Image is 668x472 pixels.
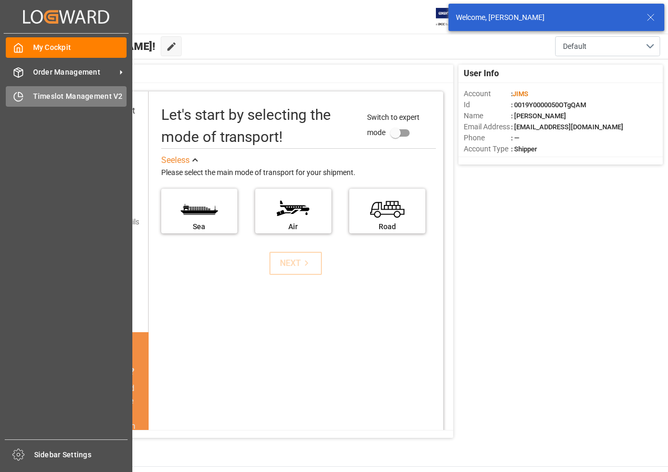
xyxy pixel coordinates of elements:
button: open menu [555,36,660,56]
span: : [511,90,528,98]
span: Default [563,41,587,52]
span: Id [464,99,511,110]
span: Order Management [33,67,116,78]
div: Let's start by selecting the mode of transport! [161,104,357,148]
span: : [EMAIL_ADDRESS][DOMAIN_NAME] [511,123,623,131]
span: Email Address [464,121,511,132]
div: Add shipping details [74,217,139,228]
span: Name [464,110,511,121]
span: Phone [464,132,511,143]
span: My Cockpit [33,42,127,53]
div: Air [260,221,326,232]
span: : 0019Y0000050OTgQAM [511,101,586,109]
a: My Cockpit [6,37,127,58]
span: Account [464,88,511,99]
div: Please select the main mode of transport for your shipment. [161,167,436,179]
button: NEXT [269,252,322,275]
span: : Shipper [511,145,537,153]
div: See less [161,154,190,167]
span: : [PERSON_NAME] [511,112,566,120]
span: : — [511,134,519,142]
div: NEXT [280,257,312,270]
span: User Info [464,67,499,80]
div: Sea [166,221,232,232]
div: Road [354,221,420,232]
span: Switch to expert mode [367,113,420,137]
span: JIMS [513,90,528,98]
span: Account Type [464,143,511,155]
img: Exertis%20JAM%20-%20Email%20Logo.jpg_1722504956.jpg [436,8,472,26]
a: Timeslot Management V2 [6,86,127,107]
div: Welcome, [PERSON_NAME] [456,12,636,23]
span: Sidebar Settings [34,449,128,460]
span: Timeslot Management V2 [33,91,127,102]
